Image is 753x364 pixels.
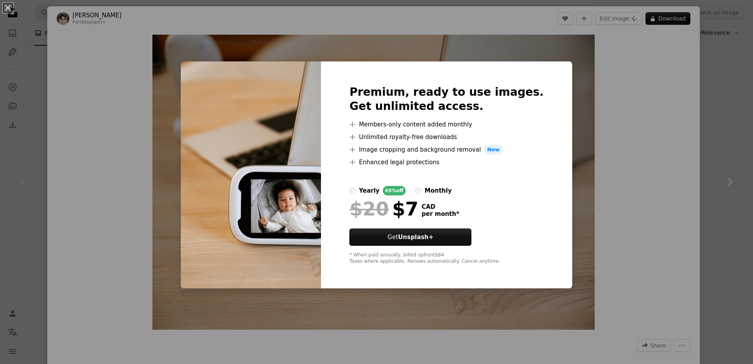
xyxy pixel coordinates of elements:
[181,61,321,288] img: premium_photo-1748100465274-b40e53a343a1
[421,203,459,210] span: CAD
[484,145,503,154] span: New
[349,228,471,246] button: GetUnsplash+
[421,210,459,217] span: per month *
[349,145,543,154] li: Image cropping and background removal
[349,199,418,219] div: $7
[349,158,543,167] li: Enhanced legal protections
[349,85,543,113] h2: Premium, ready to use images. Get unlimited access.
[383,186,406,195] div: 65% off
[349,199,389,219] span: $20
[349,120,543,129] li: Members-only content added monthly
[425,186,452,195] div: monthly
[398,234,434,241] strong: Unsplash+
[415,188,421,194] input: monthly
[349,132,543,142] li: Unlimited royalty-free downloads
[349,188,356,194] input: yearly65%off
[349,252,543,265] div: * When paid annually, billed upfront $84 Taxes where applicable. Renews automatically. Cancel any...
[359,186,379,195] div: yearly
